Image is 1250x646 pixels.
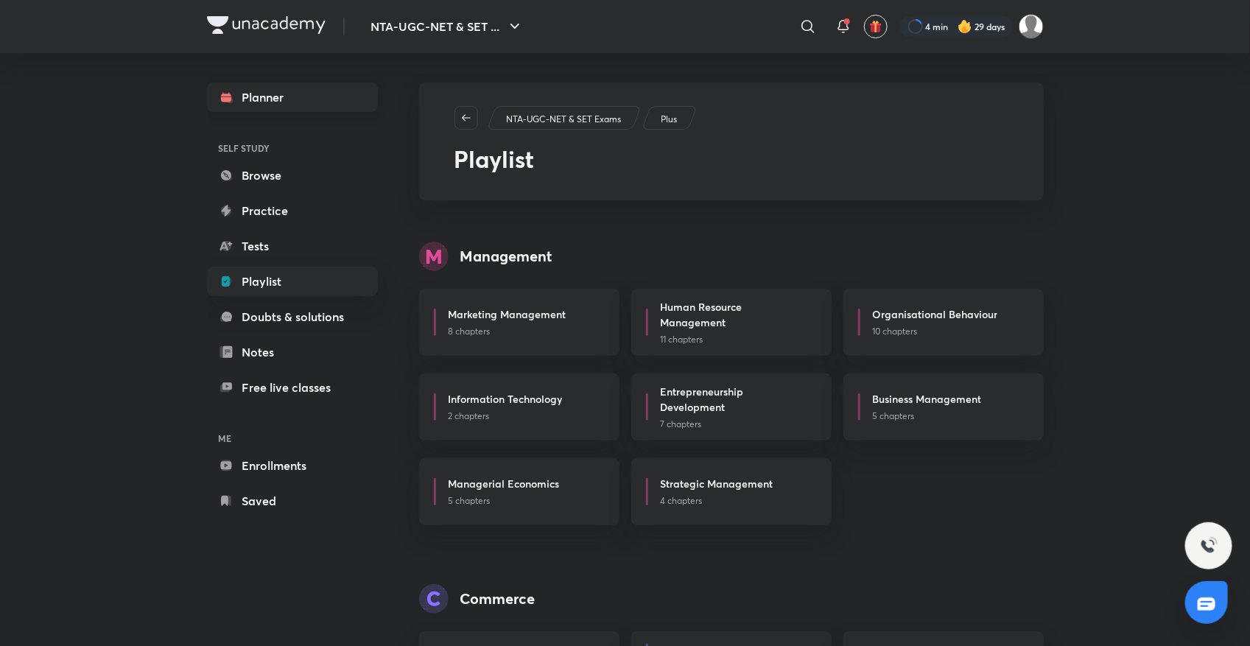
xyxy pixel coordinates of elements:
[448,476,559,491] h6: Managerial Economics
[419,242,449,271] img: syllabus
[864,15,888,38] button: avatar
[503,113,623,126] a: NTA-UGC-NET & SET Exams
[454,141,1008,177] h2: Playlist
[207,16,326,38] a: Company Logo
[207,82,378,112] a: Planner
[660,384,807,415] h6: Entrepreneurship Development
[869,20,882,33] img: avatar
[658,113,679,126] a: Plus
[506,113,621,126] p: NTA-UGC-NET & SET Exams
[448,410,601,423] p: 2 chapters
[660,476,773,491] h6: Strategic Management
[660,299,807,330] h6: Human Resource Management
[660,418,813,431] p: 7 chapters
[872,306,997,322] h6: Organisational Behaviour
[207,136,378,161] h6: SELF STUDY
[419,289,619,356] a: Marketing Management8 chapters
[419,373,619,440] a: Information Technology2 chapters
[207,373,378,402] a: Free live classes
[1019,14,1044,39] img: Sakshi Nath
[207,486,378,516] a: Saved
[660,494,813,508] p: 4 chapters
[661,113,677,126] p: Plus
[207,161,378,190] a: Browse
[448,391,562,407] h6: Information Technology
[631,289,832,356] a: Human Resource Management11 chapters
[843,373,1044,440] a: Business Management5 chapters
[872,391,981,407] h6: Business Management
[207,267,378,296] a: Playlist
[207,337,378,367] a: Notes
[419,458,619,525] a: Managerial Economics5 chapters
[872,410,1025,423] p: 5 chapters
[631,458,832,525] a: Strategic Management4 chapters
[448,494,601,508] p: 5 chapters
[460,588,536,610] h4: Commerce
[660,333,813,346] p: 11 chapters
[207,451,378,480] a: Enrollments
[207,196,378,225] a: Practice
[1200,537,1218,555] img: ttu
[207,231,378,261] a: Tests
[207,302,378,331] a: Doubts & solutions
[207,426,378,451] h6: ME
[843,289,1044,356] a: Organisational Behaviour10 chapters
[207,16,326,34] img: Company Logo
[958,19,972,34] img: streak
[872,325,1025,338] p: 10 chapters
[631,373,832,440] a: Entrepreneurship Development7 chapters
[448,325,601,338] p: 8 chapters
[448,306,566,322] h6: Marketing Management
[460,245,552,267] h4: Management
[362,12,533,41] button: NTA-UGC-NET & SET ...
[419,584,449,614] img: syllabus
